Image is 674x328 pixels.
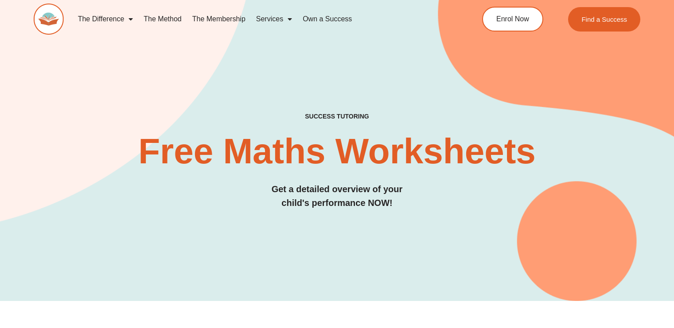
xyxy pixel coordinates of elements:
[297,9,357,29] a: Own a Success
[568,7,640,32] a: Find a Success
[138,9,187,29] a: The Method
[34,113,640,120] h4: SUCCESS TUTORING​
[482,7,543,32] a: Enrol Now
[34,134,640,169] h2: Free Maths Worksheets​
[73,9,448,29] nav: Menu
[251,9,297,29] a: Services
[496,16,529,23] span: Enrol Now
[187,9,251,29] a: The Membership
[73,9,139,29] a: The Difference
[34,182,640,210] h3: Get a detailed overview of your child's performance NOW!
[581,16,627,23] span: Find a Success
